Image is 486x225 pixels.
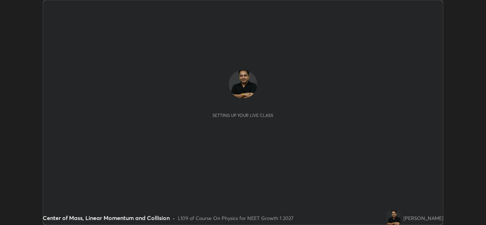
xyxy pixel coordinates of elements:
img: 866aaf4fe3684a94a3c50856bc9fb742.png [229,70,257,98]
img: 866aaf4fe3684a94a3c50856bc9fb742.png [386,211,401,225]
div: L109 of Course On Physics for NEET Growth 1 2027 [178,214,294,222]
div: Center of Mass, Linear Momentum and Collision [43,214,170,222]
div: • [173,214,175,222]
div: Setting up your live class [212,113,273,118]
div: [PERSON_NAME] [403,214,443,222]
